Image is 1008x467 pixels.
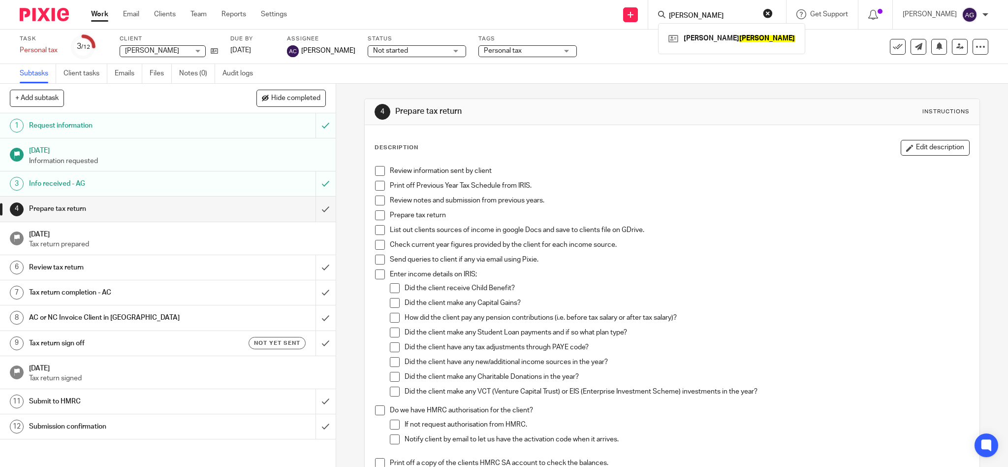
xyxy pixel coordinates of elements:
h1: Info received - AG [29,176,214,191]
p: Did the client have any new/additional income sources in the year? [405,357,970,367]
h1: AC or NC Invoice Client in [GEOGRAPHIC_DATA] [29,310,214,325]
h1: Submit to HMRC [29,394,214,409]
button: Clear [763,8,773,18]
p: [PERSON_NAME] [903,9,957,19]
div: 7 [10,286,24,300]
div: 8 [10,311,24,325]
span: Hide completed [271,95,320,102]
a: Reports [221,9,246,19]
h1: Prepare tax return [395,106,693,117]
img: Pixie [20,8,69,21]
span: Personal tax [484,47,522,54]
div: 3 [77,41,90,52]
span: Not yet sent [254,339,300,347]
div: 12 [10,420,24,434]
p: Print off Previous Year Tax Schedule from IRIS. [390,181,970,191]
p: Notify client by email to let us have the activation code when it arrives. [405,434,970,444]
div: Personal tax [20,45,59,55]
label: Assignee [287,35,355,43]
div: 3 [10,177,24,191]
button: Hide completed [256,90,326,106]
p: Did the client make any Student Loan payments and if so what plan type? [405,328,970,337]
p: Tax return prepared [29,239,326,249]
a: Notes (0) [179,64,215,83]
p: List out clients sources of income in google Docs and save to clients file on GDrive. [390,225,970,235]
img: svg%3E [962,7,977,23]
div: Instructions [922,108,970,116]
a: Team [190,9,207,19]
span: [PERSON_NAME] [125,47,179,54]
label: Tags [478,35,577,43]
a: Subtasks [20,64,56,83]
p: Did the client receive Child Benefit? [405,283,970,293]
small: /12 [81,44,90,50]
p: Information requested [29,156,326,166]
span: Get Support [810,11,848,18]
p: Tax return signed [29,373,326,383]
p: Did the client make any Capital Gains? [405,298,970,308]
h1: [DATE] [29,143,326,156]
div: 11 [10,395,24,408]
a: Emails [115,64,142,83]
div: 4 [375,104,390,120]
label: Task [20,35,59,43]
a: Settings [261,9,287,19]
a: Clients [154,9,176,19]
p: How did the client pay any pension contributions (i.e. before tax salary or after tax salary)? [405,313,970,323]
p: Did the client make any Charitable Donations in the year? [405,372,970,382]
h1: Review tax return [29,260,214,275]
button: Edit description [901,140,970,156]
label: Due by [230,35,275,43]
p: Check current year figures provided by the client for each income source. [390,240,970,250]
img: svg%3E [287,45,299,57]
p: Description [375,144,418,152]
h1: Tax return sign off [29,336,214,351]
a: Files [150,64,172,83]
a: Work [91,9,108,19]
div: 1 [10,119,24,133]
p: Review notes and submission from previous years. [390,196,970,205]
p: Send queries to client if any via email using Pixie. [390,255,970,265]
div: 9 [10,336,24,350]
a: Email [123,9,139,19]
h1: Request information [29,118,214,133]
div: 6 [10,261,24,274]
h1: [DATE] [29,361,326,373]
p: Did the client make any VCT (Venture Capital Trust) or EIS (Enterprise Investment Scheme) investm... [405,387,970,397]
h1: Tax return completion - AC [29,285,214,300]
button: + Add subtask [10,90,64,106]
span: [DATE] [230,47,251,54]
label: Client [120,35,218,43]
h1: [DATE] [29,227,326,239]
p: Enter income details on IRIS; [390,269,970,279]
span: Not started [373,47,408,54]
h1: Submission confirmation [29,419,214,434]
div: 4 [10,202,24,216]
p: Do we have HMRC authorisation for the client? [390,405,970,415]
p: If not request authorisation from HMRC. [405,420,970,430]
p: Did the client have any tax adjustments through PAYE code? [405,342,970,352]
a: Audit logs [222,64,260,83]
p: Prepare tax return [390,210,970,220]
span: [PERSON_NAME] [301,46,355,56]
p: Review information sent by client [390,166,970,176]
h1: Prepare tax return [29,201,214,216]
label: Status [368,35,466,43]
a: Client tasks [63,64,107,83]
input: Search [668,12,756,21]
